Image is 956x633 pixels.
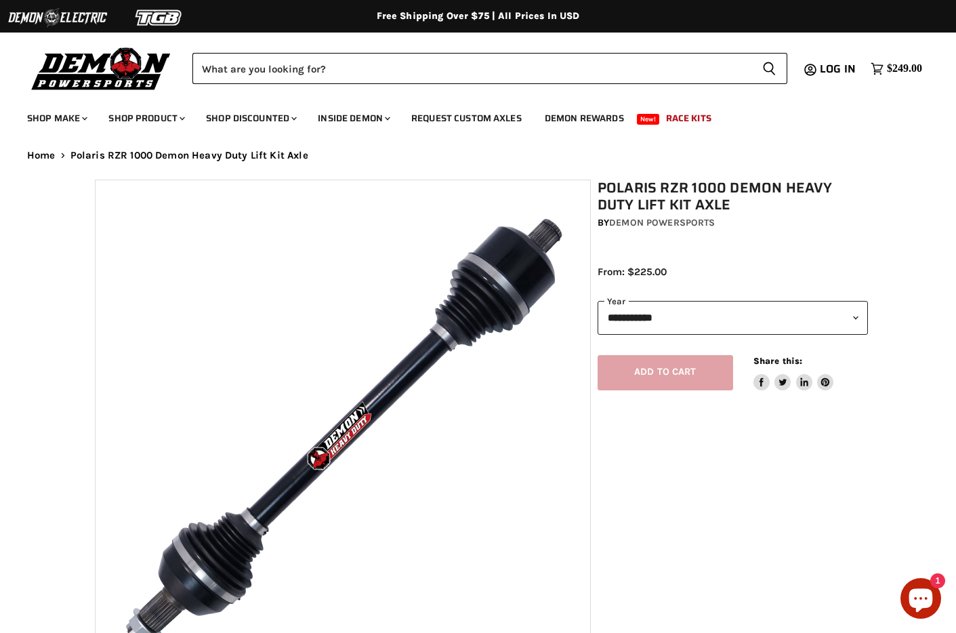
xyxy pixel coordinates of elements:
h1: Polaris RZR 1000 Demon Heavy Duty Lift Kit Axle [598,180,868,213]
inbox-online-store-chat: Shopify online store chat [896,578,945,622]
span: Polaris RZR 1000 Demon Heavy Duty Lift Kit Axle [70,150,308,161]
a: Shop Product [98,104,193,132]
a: Request Custom Axles [401,104,532,132]
div: by [598,216,868,230]
span: Log in [820,60,856,77]
a: Demon Rewards [535,104,634,132]
a: Race Kits [656,104,722,132]
img: Demon Powersports [27,44,175,92]
aside: Share this: [753,355,834,391]
span: Share this: [753,356,802,366]
span: From: $225.00 [598,266,667,278]
a: Shop Make [17,104,96,132]
a: Home [27,150,56,161]
ul: Main menu [17,99,919,132]
a: Demon Powersports [609,217,715,228]
select: year [598,301,868,334]
a: Log in [814,63,864,75]
form: Product [192,53,787,84]
span: $249.00 [887,62,922,75]
button: Search [751,53,787,84]
img: Demon Electric Logo 2 [7,5,108,30]
a: $249.00 [864,59,929,79]
a: Shop Discounted [196,104,305,132]
input: Search [192,53,751,84]
img: TGB Logo 2 [108,5,210,30]
a: Inside Demon [308,104,398,132]
span: New! [637,114,660,125]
